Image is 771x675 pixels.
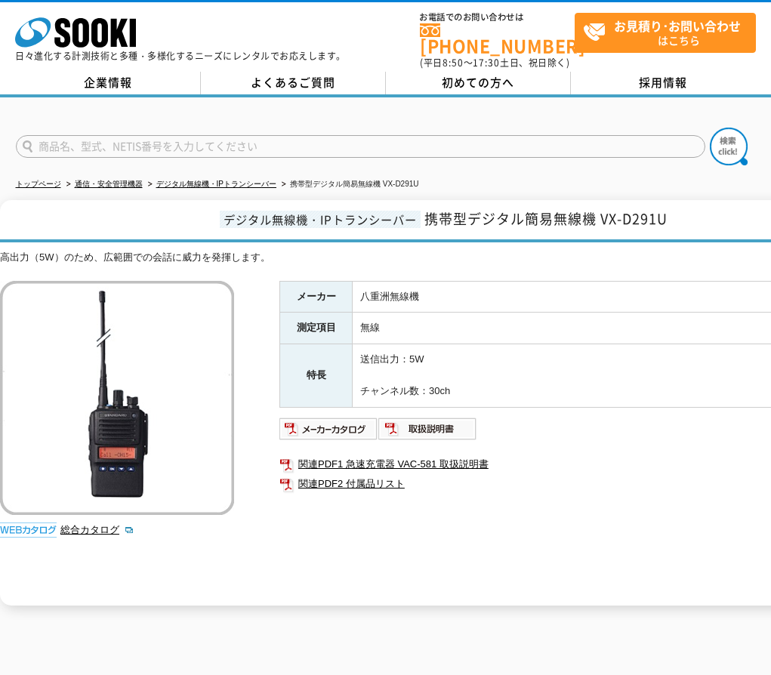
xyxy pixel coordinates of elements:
a: メーカーカタログ [279,427,378,438]
a: 初めての方へ [386,72,571,94]
th: 特長 [280,344,353,407]
span: 17:30 [473,56,500,69]
img: btn_search.png [710,128,748,165]
th: 測定項目 [280,313,353,344]
span: デジタル無線機・IPトランシーバー [220,211,421,228]
a: 採用情報 [571,72,756,94]
img: メーカーカタログ [279,417,378,441]
p: 日々進化する計測技術と多種・多様化するニーズにレンタルでお応えします。 [15,51,346,60]
a: 取扱説明書 [378,427,477,438]
span: 初めての方へ [442,74,514,91]
img: 取扱説明書 [378,417,477,441]
span: 8:50 [443,56,464,69]
a: 通信・安全管理機器 [75,180,143,188]
a: お見積り･お問い合わせはこちら [575,13,756,53]
a: よくあるご質問 [201,72,386,94]
span: お電話でのお問い合わせは [420,13,575,22]
li: 携帯型デジタル簡易無線機 VX-D291U [279,177,419,193]
a: [PHONE_NUMBER] [420,23,575,54]
span: (平日 ～ 土日、祝日除く) [420,56,569,69]
span: はこちら [583,14,755,51]
span: 携帯型デジタル簡易無線機 VX-D291U [424,208,668,229]
a: 総合カタログ [60,524,134,535]
a: デジタル無線機・IPトランシーバー [156,180,276,188]
a: トップページ [16,180,61,188]
strong: お見積り･お問い合わせ [614,17,741,35]
input: 商品名、型式、NETIS番号を入力してください [16,135,705,158]
a: 企業情報 [16,72,201,94]
th: メーカー [280,281,353,313]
